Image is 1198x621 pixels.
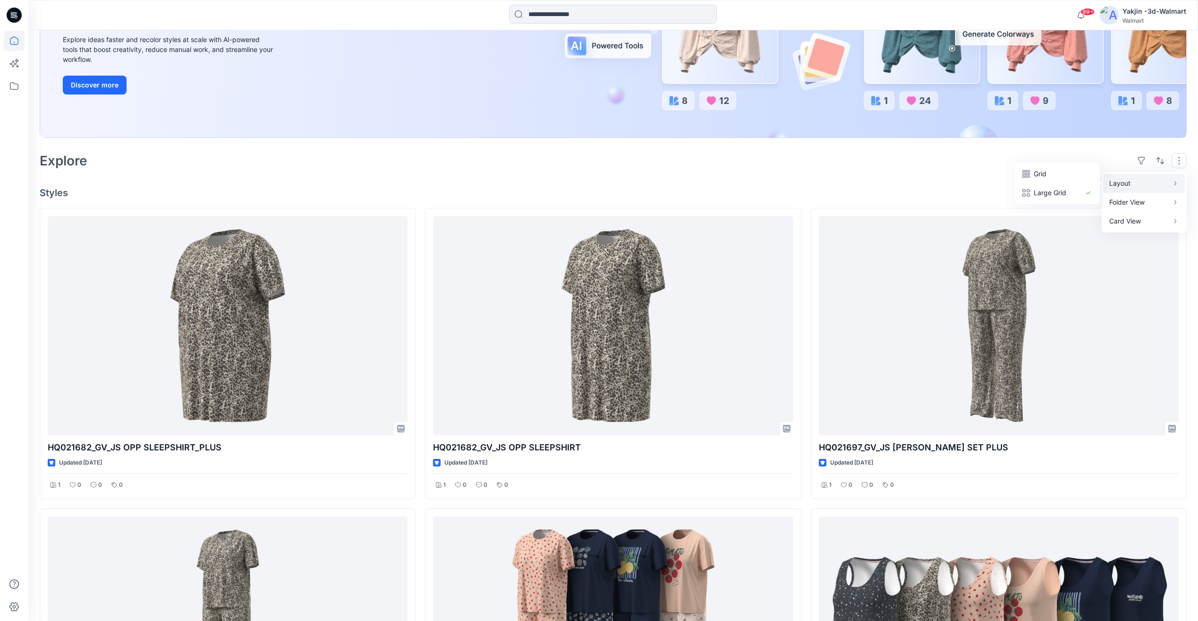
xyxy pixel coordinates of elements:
a: HQ021682_GV_JS OPP SLEEPSHIRT [433,216,793,435]
p: 0 [119,480,123,490]
p: Folder View [1109,197,1169,208]
div: Walmart [1122,17,1186,24]
div: Explore ideas faster and recolor styles at scale with AI-powered tools that boost creativity, red... [63,34,275,64]
p: Updated [DATE] [444,458,487,468]
h4: Styles [40,187,1187,198]
img: avatar [1100,6,1119,25]
p: 1 [58,480,60,490]
p: Updated [DATE] [830,458,873,468]
a: HQ021682_GV_JS OPP SLEEPSHIRT_PLUS [48,216,408,435]
p: 0 [869,480,873,490]
div: Yakjin -3d-Walmart [1122,6,1186,17]
h2: Explore [40,153,87,168]
p: HQ021697_GV_JS [PERSON_NAME] SET PLUS [819,441,1179,454]
p: HQ021682_GV_JS OPP SLEEPSHIRT [433,441,793,454]
p: 1 [443,480,446,490]
a: HQ021697_GV_JS OPP PJ SET PLUS [819,216,1179,435]
button: Discover more [63,76,127,95]
p: 0 [890,480,894,490]
p: 0 [463,480,467,490]
span: 99+ [1080,8,1095,16]
a: Discover more [63,76,275,95]
p: Grid [1034,168,1081,180]
p: Card View [1109,216,1169,227]
p: 0 [98,480,102,490]
p: Updated [DATE] [59,458,102,468]
p: 0 [849,480,852,490]
p: 0 [77,480,81,490]
p: Large Grid [1034,187,1081,198]
p: Layout [1109,178,1169,189]
p: 1 [829,480,832,490]
p: 0 [484,480,487,490]
p: HQ021682_GV_JS OPP SLEEPSHIRT_PLUS [48,441,408,454]
p: 0 [504,480,508,490]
